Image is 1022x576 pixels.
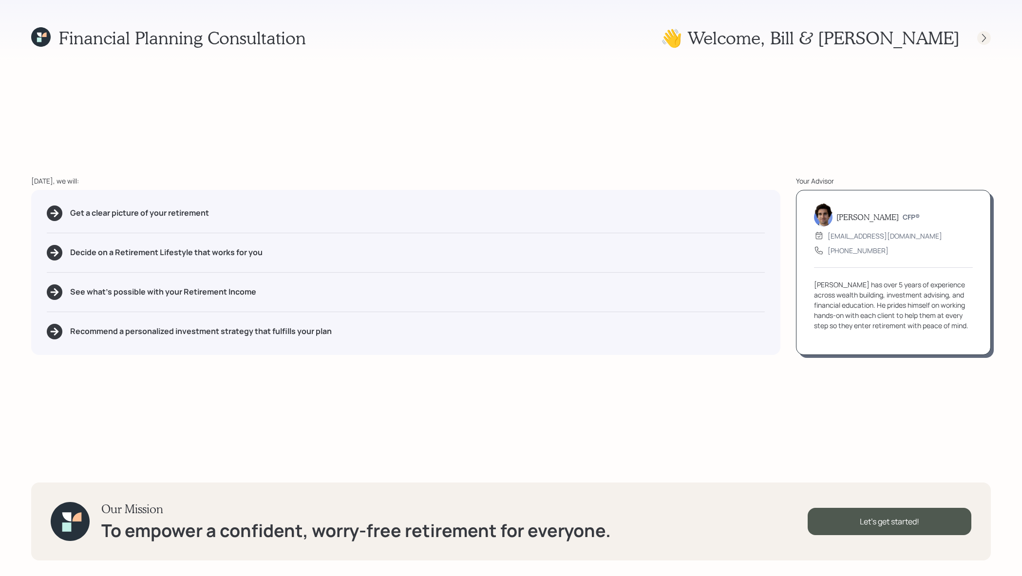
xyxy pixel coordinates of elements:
[796,176,991,186] div: Your Advisor
[101,502,611,516] h3: Our Mission
[70,208,209,218] h5: Get a clear picture of your retirement
[808,508,971,535] div: Let's get started!
[828,245,889,256] div: [PHONE_NUMBER]
[70,248,263,257] h5: Decide on a Retirement Lifestyle that works for you
[828,231,942,241] div: [EMAIL_ADDRESS][DOMAIN_NAME]
[661,27,960,48] h1: 👋 Welcome , Bill & [PERSON_NAME]
[101,520,611,541] h1: To empower a confident, worry-free retirement for everyone.
[836,212,899,222] h5: [PERSON_NAME]
[814,203,833,226] img: harrison-schaefer-headshot-2.png
[31,176,780,186] div: [DATE], we will:
[58,27,306,48] h1: Financial Planning Consultation
[814,279,973,331] div: [PERSON_NAME] has over 5 years of experience across wealth building, investment advising, and fin...
[70,287,256,297] h5: See what's possible with your Retirement Income
[903,213,920,222] h6: CFP®
[70,327,332,336] h5: Recommend a personalized investment strategy that fulfills your plan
